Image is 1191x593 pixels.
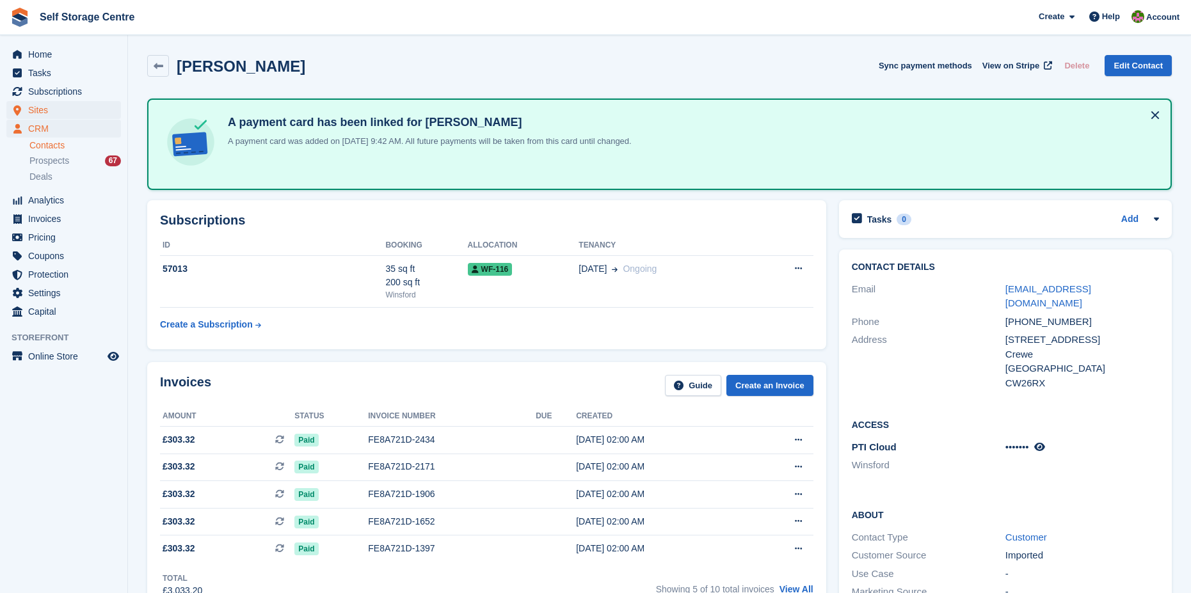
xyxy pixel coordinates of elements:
a: Self Storage Centre [35,6,140,28]
span: Subscriptions [28,83,105,100]
div: [GEOGRAPHIC_DATA] [1005,361,1159,376]
a: Deals [29,170,121,184]
div: [PHONE_NUMBER] [1005,315,1159,329]
th: Allocation [468,235,579,256]
div: FE8A721D-1906 [368,487,536,501]
span: Pricing [28,228,105,246]
div: FE8A721D-2171 [368,460,536,473]
span: Account [1146,11,1179,24]
span: Prospects [29,155,69,167]
span: Paid [294,488,318,501]
span: Help [1102,10,1120,23]
div: [DATE] 02:00 AM [576,515,746,528]
span: £303.32 [163,433,195,447]
span: £303.32 [163,460,195,473]
div: 67 [105,155,121,166]
h2: Access [852,418,1159,431]
a: menu [6,284,121,302]
span: £303.32 [163,515,195,528]
th: Booking [385,235,467,256]
div: 0 [897,214,911,225]
div: [DATE] 02:00 AM [576,487,746,501]
div: FE8A721D-1397 [368,542,536,555]
div: Crewe [1005,347,1159,362]
div: Address [852,333,1005,390]
h2: Subscriptions [160,213,813,228]
a: menu [6,303,121,320]
div: [DATE] 02:00 AM [576,433,746,447]
span: Paid [294,516,318,528]
span: Paid [294,542,318,555]
div: 57013 [160,262,385,276]
span: Capital [28,303,105,320]
span: Settings [28,284,105,302]
span: [DATE] [579,262,607,276]
span: Create [1039,10,1064,23]
img: stora-icon-8386f47178a22dfd0bd8f6a31ec36ba5ce8667c1dd55bd0f319d3a0aa187defe.svg [10,8,29,27]
span: Sites [28,101,105,119]
div: [DATE] 02:00 AM [576,460,746,473]
a: menu [6,247,121,265]
span: CRM [28,120,105,138]
span: Coupons [28,247,105,265]
a: menu [6,210,121,228]
button: Delete [1059,55,1094,76]
div: Create a Subscription [160,318,253,331]
div: Phone [852,315,1005,329]
div: Winsford [385,289,467,301]
div: FE8A721D-1652 [368,515,536,528]
h2: [PERSON_NAME] [177,58,305,75]
img: Robert Fletcher [1131,10,1144,23]
h2: Contact Details [852,262,1159,273]
a: menu [6,101,121,119]
div: 35 sq ft 200 sq ft [385,262,467,289]
a: menu [6,347,121,365]
p: A payment card was added on [DATE] 9:42 AM. All future payments will be taken from this card unti... [223,135,632,148]
th: Created [576,406,746,427]
span: £303.32 [163,487,195,501]
a: Guide [665,375,721,396]
a: View on Stripe [977,55,1055,76]
h2: Tasks [867,214,892,225]
span: Home [28,45,105,63]
a: Prospects 67 [29,154,121,168]
a: menu [6,64,121,82]
img: card-linked-ebf98d0992dc2aeb22e95c0e3c79077019eb2392cfd83c6a337811c24bc77127.svg [164,115,218,169]
div: [DATE] 02:00 AM [576,542,746,555]
a: [EMAIL_ADDRESS][DOMAIN_NAME] [1005,283,1091,309]
th: Due [536,406,576,427]
div: Customer Source [852,548,1005,563]
a: menu [6,120,121,138]
th: Invoice number [368,406,536,427]
div: Email [852,282,1005,311]
span: Analytics [28,191,105,209]
a: Edit Contact [1105,55,1172,76]
span: ••••••• [1005,441,1029,452]
div: - [1005,567,1159,581]
div: Use Case [852,567,1005,581]
button: Sync payment methods [879,55,972,76]
span: £303.32 [163,542,195,555]
span: Tasks [28,64,105,82]
a: menu [6,265,121,283]
a: Create an Invoice [726,375,813,396]
th: Status [294,406,368,427]
span: Paid [294,461,318,473]
span: Deals [29,171,52,183]
span: View on Stripe [982,59,1039,72]
span: PTI Cloud [852,441,897,452]
h2: About [852,508,1159,521]
div: Total [163,573,202,584]
span: Ongoing [623,264,657,274]
th: ID [160,235,385,256]
a: menu [6,228,121,246]
a: Contacts [29,139,121,152]
span: Invoices [28,210,105,228]
li: Winsford [852,458,1005,473]
a: Preview store [106,349,121,364]
h4: A payment card has been linked for [PERSON_NAME] [223,115,632,130]
a: Create a Subscription [160,313,261,336]
th: Tenancy [579,235,753,256]
a: menu [6,45,121,63]
div: [STREET_ADDRESS] [1005,333,1159,347]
